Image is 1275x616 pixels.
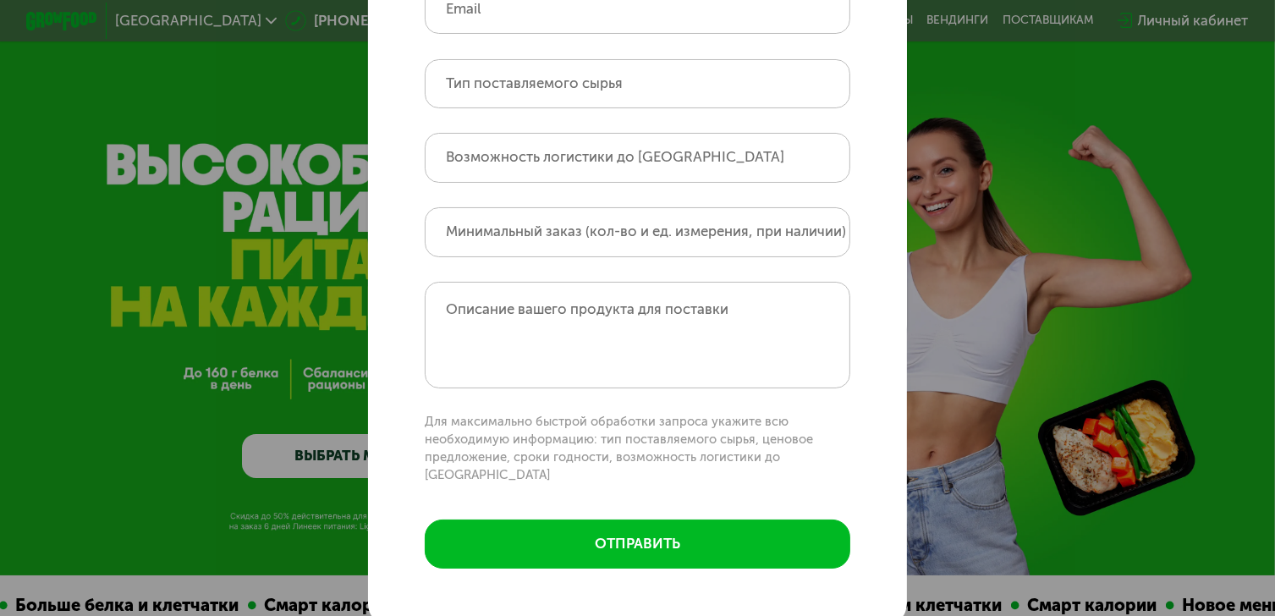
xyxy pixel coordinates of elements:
[446,227,846,237] label: Минимальный заказ (кол-во и ед. измерения, при наличии)
[446,301,728,318] label: Описание вашего продукта для поставки
[446,79,623,89] label: Тип поставляемого сырья
[446,152,784,162] label: Возможность логистики до [GEOGRAPHIC_DATA]
[446,4,481,14] label: Email
[425,520,849,569] button: отправить
[425,413,849,484] p: Для максимально быстрой обработки запроса укажите всю необходимую информацию: тип поставляемого с...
